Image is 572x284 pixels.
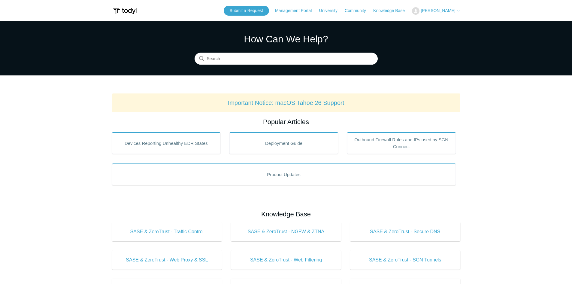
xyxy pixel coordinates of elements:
button: [PERSON_NAME] [412,7,460,15]
input: Search [195,53,378,65]
span: SASE & ZeroTrust - Traffic Control [121,228,213,235]
a: SASE & ZeroTrust - NGFW & ZTNA [231,222,341,241]
a: Devices Reporting Unhealthy EDR States [112,132,221,154]
a: University [319,8,343,14]
span: SASE & ZeroTrust - Web Proxy & SSL [121,256,213,264]
a: SASE & ZeroTrust - Web Proxy & SSL [112,250,222,270]
a: SASE & ZeroTrust - Web Filtering [231,250,341,270]
a: Submit a Request [224,6,269,16]
a: Knowledge Base [373,8,411,14]
span: SASE & ZeroTrust - Secure DNS [359,228,451,235]
span: [PERSON_NAME] [421,8,455,13]
h2: Popular Articles [112,117,460,127]
a: Community [345,8,372,14]
span: SASE & ZeroTrust - NGFW & ZTNA [240,228,332,235]
a: SASE & ZeroTrust - Secure DNS [350,222,460,241]
span: SASE & ZeroTrust - Web Filtering [240,256,332,264]
a: Important Notice: macOS Tahoe 26 Support [228,99,344,106]
h1: How Can We Help? [195,32,378,46]
a: SASE & ZeroTrust - Traffic Control [112,222,222,241]
h2: Knowledge Base [112,209,460,219]
a: Deployment Guide [229,132,338,154]
span: SASE & ZeroTrust - SGN Tunnels [359,256,451,264]
a: Outbound Firewall Rules and IPs used by SGN Connect [347,132,456,154]
img: Todyl Support Center Help Center home page [112,5,138,17]
a: Product Updates [112,163,456,185]
a: Management Portal [275,8,318,14]
a: SASE & ZeroTrust - SGN Tunnels [350,250,460,270]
